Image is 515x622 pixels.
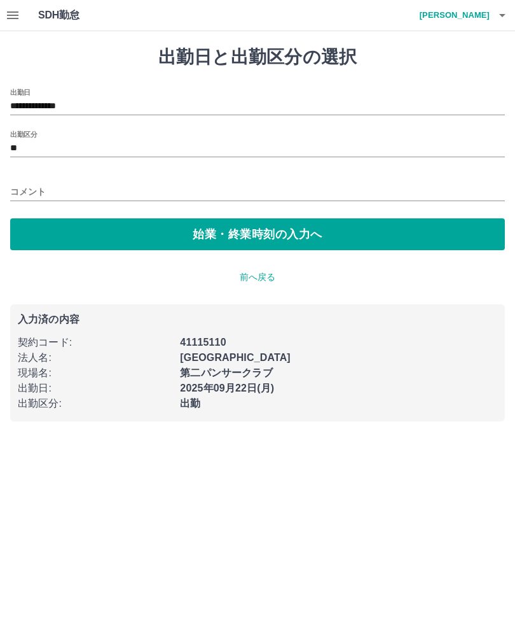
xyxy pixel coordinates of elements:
[10,218,505,250] button: 始業・終業時刻の入力へ
[180,337,226,348] b: 41115110
[180,352,291,363] b: [GEOGRAPHIC_DATA]
[18,365,172,381] p: 現場名 :
[18,335,172,350] p: 契約コード :
[18,350,172,365] p: 法人名 :
[10,87,31,97] label: 出勤日
[180,398,200,409] b: 出勤
[18,315,497,325] p: 入力済の内容
[180,367,272,378] b: 第二パンサークラブ
[10,46,505,68] h1: 出勤日と出勤区分の選択
[10,271,505,284] p: 前へ戻る
[18,381,172,396] p: 出勤日 :
[10,129,37,139] label: 出勤区分
[18,396,172,411] p: 出勤区分 :
[180,383,274,393] b: 2025年09月22日(月)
